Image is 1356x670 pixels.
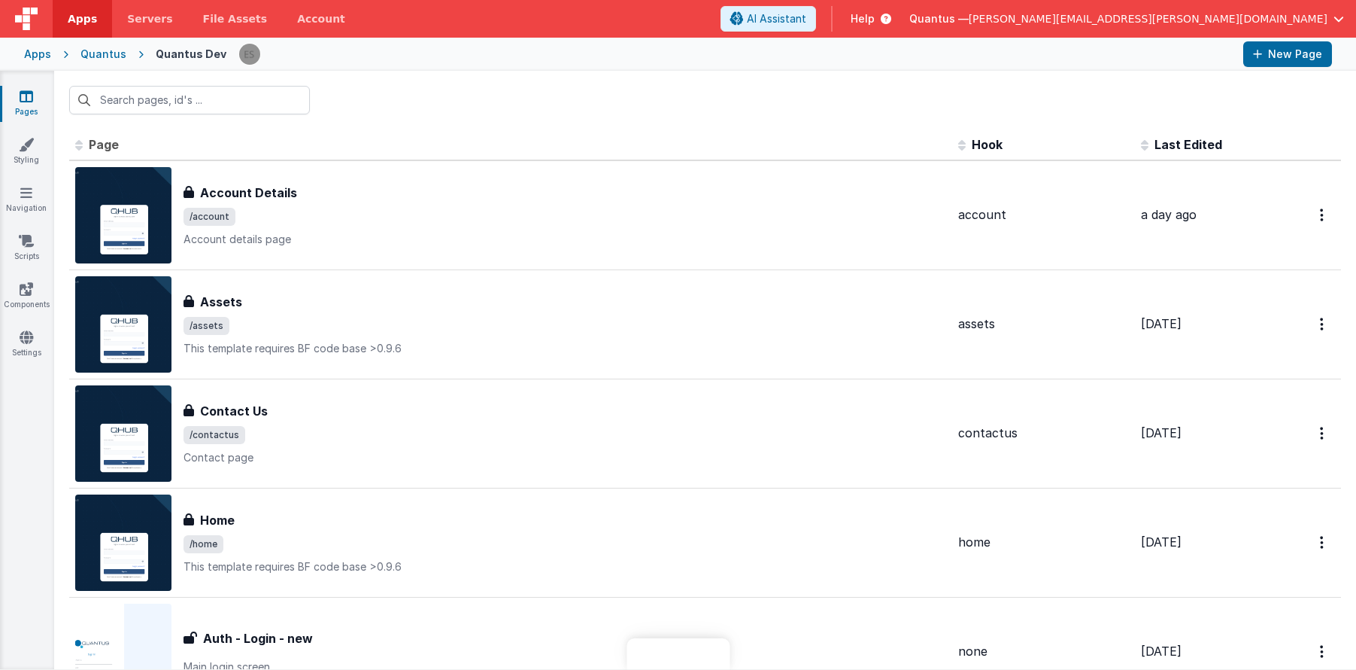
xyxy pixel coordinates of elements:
div: home [958,534,1129,551]
span: Quantus — [909,11,969,26]
iframe: Marker.io feedback button [626,638,730,670]
div: assets [958,315,1129,333]
h3: Account Details [200,184,297,202]
h3: Home [200,511,235,529]
span: Page [89,137,119,152]
span: Help [851,11,875,26]
span: a day ago [1141,207,1197,222]
p: Contact page [184,450,946,465]
span: /home [184,535,223,553]
div: Quantus [80,47,126,62]
span: [DATE] [1141,534,1182,550]
span: Apps [68,11,97,26]
div: Quantus Dev [156,47,226,62]
span: [DATE] [1141,644,1182,659]
div: account [958,206,1129,224]
span: Hook [972,137,1003,152]
div: none [958,643,1129,660]
button: AI Assistant [720,6,816,32]
button: Options [1311,309,1335,340]
button: Options [1311,527,1335,558]
span: File Assets [203,11,268,26]
img: 2445f8d87038429357ee99e9bdfcd63a [239,44,260,65]
span: /contactus [184,426,245,444]
span: [DATE] [1141,316,1182,331]
span: /account [184,208,235,226]
h3: Auth - Login - new [203,629,313,647]
button: Options [1311,636,1335,667]
span: Servers [127,11,172,26]
p: This template requires BF code base >0.9.6 [184,559,946,574]
input: Search pages, id's ... [69,86,310,114]
button: Quantus — [PERSON_NAME][EMAIL_ADDRESS][PERSON_NAME][DOMAIN_NAME] [909,11,1344,26]
div: contactus [958,425,1129,442]
span: AI Assistant [747,11,806,26]
span: [PERSON_NAME][EMAIL_ADDRESS][PERSON_NAME][DOMAIN_NAME] [969,11,1327,26]
span: [DATE] [1141,425,1182,440]
span: Last Edited [1154,137,1222,152]
h3: Assets [200,293,242,311]
p: This template requires BF code base >0.9.6 [184,341,946,356]
button: Options [1311,199,1335,230]
div: Apps [24,47,51,62]
span: /assets [184,317,229,335]
p: Account details page [184,232,946,247]
button: New Page [1243,41,1332,67]
h3: Contact Us [200,402,268,420]
button: Options [1311,418,1335,449]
